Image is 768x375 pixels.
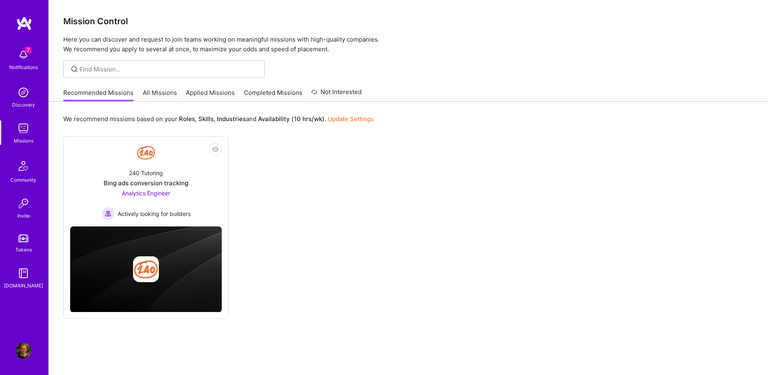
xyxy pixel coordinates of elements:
b: Availability (10 hrs/wk) [258,115,325,123]
img: Company logo [133,256,159,282]
img: guide book [15,265,31,281]
div: Notifications [9,63,38,71]
div: [DOMAIN_NAME] [4,281,43,290]
img: bell [15,47,31,63]
img: teamwork [15,120,31,136]
img: logo [16,16,32,31]
a: Not Interested [311,87,362,102]
a: Recommended Missions [63,88,133,102]
span: Actively looking for builders [118,209,191,218]
div: 240 Tutoring [129,169,163,177]
div: Invite [17,212,30,220]
h3: Mission Control [63,16,753,26]
img: Actively looking for builders [102,207,114,220]
p: We recommend missions based on your , , and . [63,115,374,123]
div: Tokens [15,245,32,254]
img: User Avatar [15,343,31,359]
b: Skills [198,115,214,123]
div: Missions [14,136,33,145]
img: Invite [15,195,31,212]
a: Applied Missions [186,88,235,102]
span: Analytics Engineer [122,190,170,197]
a: Completed Missions [244,88,302,102]
span: 7 [25,47,31,53]
a: User Avatar [13,343,33,359]
a: All Missions [143,88,177,102]
img: discovery [15,84,31,101]
img: Community [14,156,33,176]
i: icon EyeClosed [212,146,219,153]
b: Industries [217,115,246,123]
div: Bing ads conversion tracking [104,179,188,187]
img: Company Logo [136,143,156,162]
input: Find Mission... [79,65,259,73]
img: cover [70,226,222,312]
a: Update Settings [328,115,374,123]
b: Roles [179,115,195,123]
p: Here you can discover and request to join teams working on meaningful missions with high-quality ... [63,35,753,54]
div: Discovery [12,101,35,109]
div: Community [10,176,36,184]
img: tokens [19,235,28,242]
a: Company Logo240 TutoringBing ads conversion trackingAnalytics Engineer Actively looking for build... [70,143,222,220]
i: icon SearchGrey [70,65,79,74]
